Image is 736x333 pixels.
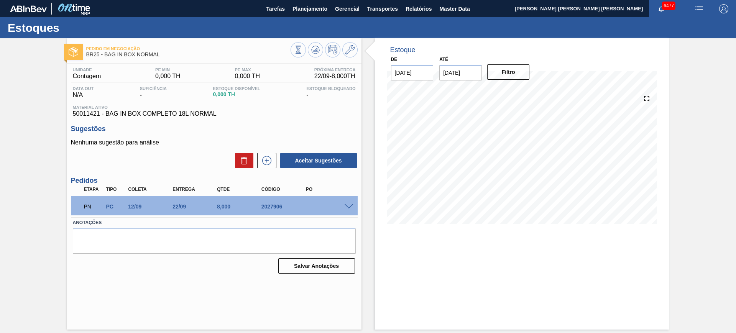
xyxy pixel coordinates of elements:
span: Master Data [439,4,470,13]
input: dd/mm/yyyy [391,65,434,80]
span: Material ativo [73,105,356,110]
button: Aceitar Sugestões [280,153,357,168]
img: Ícone [69,47,78,57]
img: userActions [695,4,704,13]
span: 0,000 TH [213,92,260,97]
div: Coleta [126,187,176,192]
p: PN [84,203,103,210]
div: - [304,86,357,98]
div: N/A [71,86,96,98]
label: Até [439,57,448,62]
button: Programar Estoque [325,42,340,57]
span: Estoque Disponível [213,86,260,91]
img: Logout [719,4,728,13]
span: BR25 - BAG IN BOX NORMAL [86,52,291,57]
div: Código [260,187,309,192]
button: Salvar Anotações [278,258,355,274]
h3: Sugestões [71,125,358,133]
span: 22/09 - 8,000 TH [314,73,356,80]
label: De [391,57,398,62]
p: Nenhuma sugestão para análise [71,139,358,146]
span: 50011421 - BAG IN BOX COMPLETO 18L NORMAL [73,110,356,117]
div: - [138,86,169,98]
div: Qtde [215,187,265,192]
button: Ir ao Master Data / Geral [342,42,358,57]
div: Aceitar Sugestões [276,152,358,169]
span: Suficiência [140,86,167,91]
div: Entrega [171,187,220,192]
div: PO [304,187,354,192]
span: Próxima Entrega [314,67,356,72]
div: Excluir Sugestões [231,153,253,168]
div: Nova sugestão [253,153,276,168]
span: 0,000 TH [235,73,260,80]
button: Notificações [649,3,674,14]
span: Tarefas [266,4,285,13]
h3: Pedidos [71,177,358,185]
label: Anotações [73,217,356,228]
div: 12/09/2025 [126,203,176,210]
img: TNhmsLtSVTkK8tSr43FrP2fwEKptu5GPRR3wAAAABJRU5ErkJggg== [10,5,47,12]
span: PE MAX [235,67,260,72]
span: Gerencial [335,4,360,13]
div: Tipo [104,187,127,192]
span: PE MIN [155,67,181,72]
span: 6477 [662,2,675,10]
button: Atualizar Gráfico [308,42,323,57]
span: Data out [73,86,94,91]
span: Planejamento [292,4,327,13]
span: Relatórios [406,4,432,13]
span: Estoque Bloqueado [306,86,355,91]
button: Filtro [487,64,530,80]
span: 0,000 TH [155,73,181,80]
div: Estoque [390,46,416,54]
button: Visão Geral dos Estoques [291,42,306,57]
h1: Estoques [8,23,144,32]
div: Pedido em Negociação [82,198,105,215]
div: 8,000 [215,203,265,210]
div: Etapa [82,187,105,192]
span: Unidade [73,67,101,72]
span: Contagem [73,73,101,80]
span: Transportes [367,4,398,13]
div: 22/09/2025 [171,203,220,210]
input: dd/mm/yyyy [439,65,482,80]
div: Pedido de Compra [104,203,127,210]
div: 2027906 [260,203,309,210]
span: Pedido em Negociação [86,46,291,51]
